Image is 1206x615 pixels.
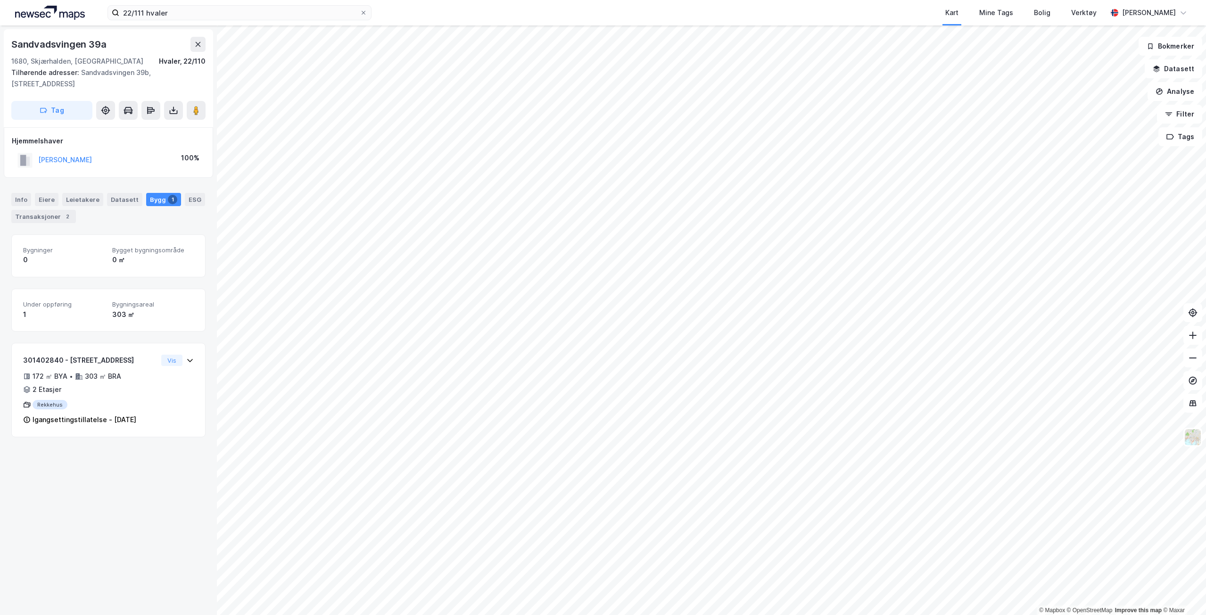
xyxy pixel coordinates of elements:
div: Hjemmelshaver [12,135,205,147]
div: Info [11,193,31,206]
button: Tag [11,101,92,120]
div: Igangsettingstillatelse - [DATE] [33,414,136,425]
div: Datasett [107,193,142,206]
div: 303 ㎡ [112,309,194,320]
div: • [69,373,73,380]
div: Eiere [35,193,58,206]
div: 100% [181,152,199,164]
button: Vis [161,355,182,366]
span: Under oppføring [23,300,105,308]
div: 303 ㎡ BRA [85,371,121,382]
a: OpenStreetMap [1067,607,1113,614]
div: Bolig [1034,7,1050,18]
button: Datasett [1145,59,1202,78]
img: Z [1184,428,1202,446]
div: Sandvadsvingen 39b, [STREET_ADDRESS] [11,67,198,90]
div: Kontrollprogram for chat [1159,570,1206,615]
button: Filter [1157,105,1202,124]
a: Mapbox [1039,607,1065,614]
div: 1 [23,309,105,320]
div: ESG [185,193,205,206]
div: 1680, Skjærhalden, [GEOGRAPHIC_DATA] [11,56,143,67]
div: 0 [23,254,105,266]
div: 172 ㎡ BYA [33,371,67,382]
div: [PERSON_NAME] [1122,7,1176,18]
iframe: Chat Widget [1159,570,1206,615]
span: Bygningsareal [112,300,194,308]
button: Tags [1158,127,1202,146]
div: 1 [168,195,177,204]
div: 301402840 - [STREET_ADDRESS] [23,355,157,366]
span: Bygget bygningsområde [112,246,194,254]
img: logo.a4113a55bc3d86da70a041830d287a7e.svg [15,6,85,20]
input: Søk på adresse, matrikkel, gårdeiere, leietakere eller personer [119,6,360,20]
div: Sandvadsvingen 39a [11,37,108,52]
div: 0 ㎡ [112,254,194,266]
span: Bygninger [23,246,105,254]
span: Tilhørende adresser: [11,68,81,76]
button: Bokmerker [1139,37,1202,56]
div: Verktøy [1071,7,1097,18]
div: Transaksjoner [11,210,76,223]
div: Leietakere [62,193,103,206]
div: Mine Tags [979,7,1013,18]
button: Analyse [1148,82,1202,101]
div: 2 Etasjer [33,384,61,395]
a: Improve this map [1115,607,1162,614]
div: Bygg [146,193,181,206]
div: 2 [63,212,72,221]
div: Kart [945,7,958,18]
div: Hvaler, 22/110 [159,56,206,67]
